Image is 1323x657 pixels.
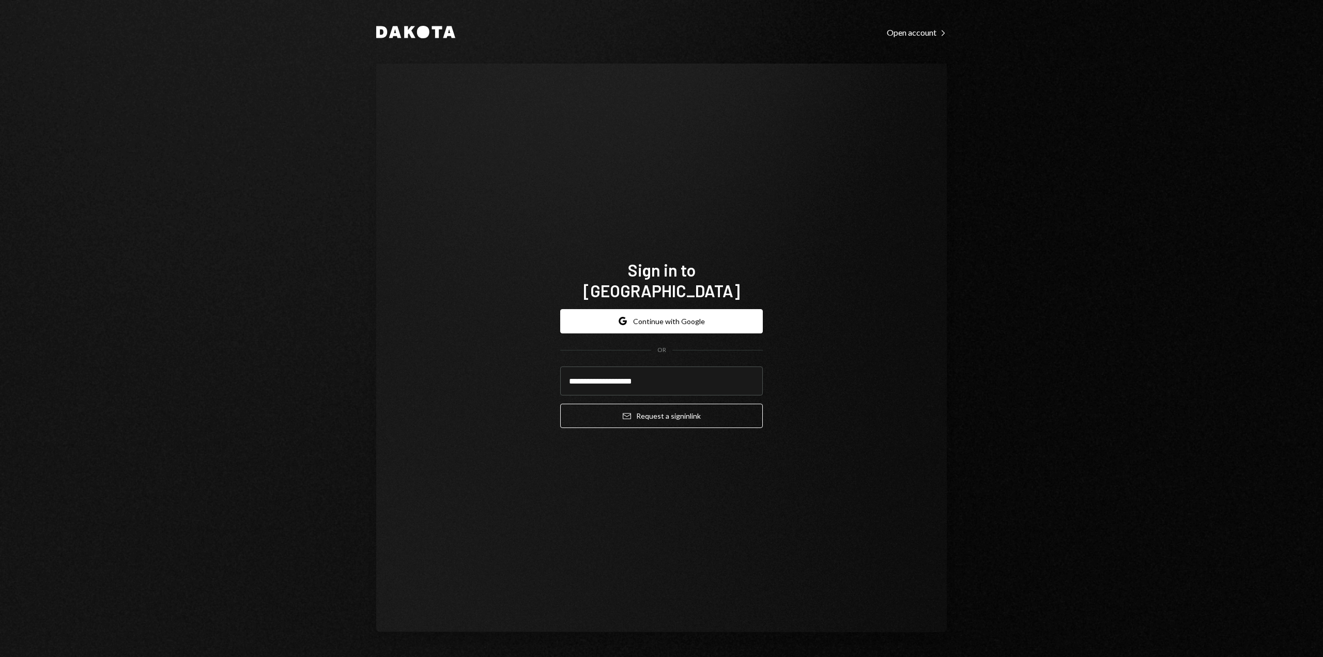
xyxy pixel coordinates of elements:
[887,26,947,38] a: Open account
[560,259,763,301] h1: Sign in to [GEOGRAPHIC_DATA]
[560,309,763,333] button: Continue with Google
[560,404,763,428] button: Request a signinlink
[657,346,666,355] div: OR
[887,27,947,38] div: Open account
